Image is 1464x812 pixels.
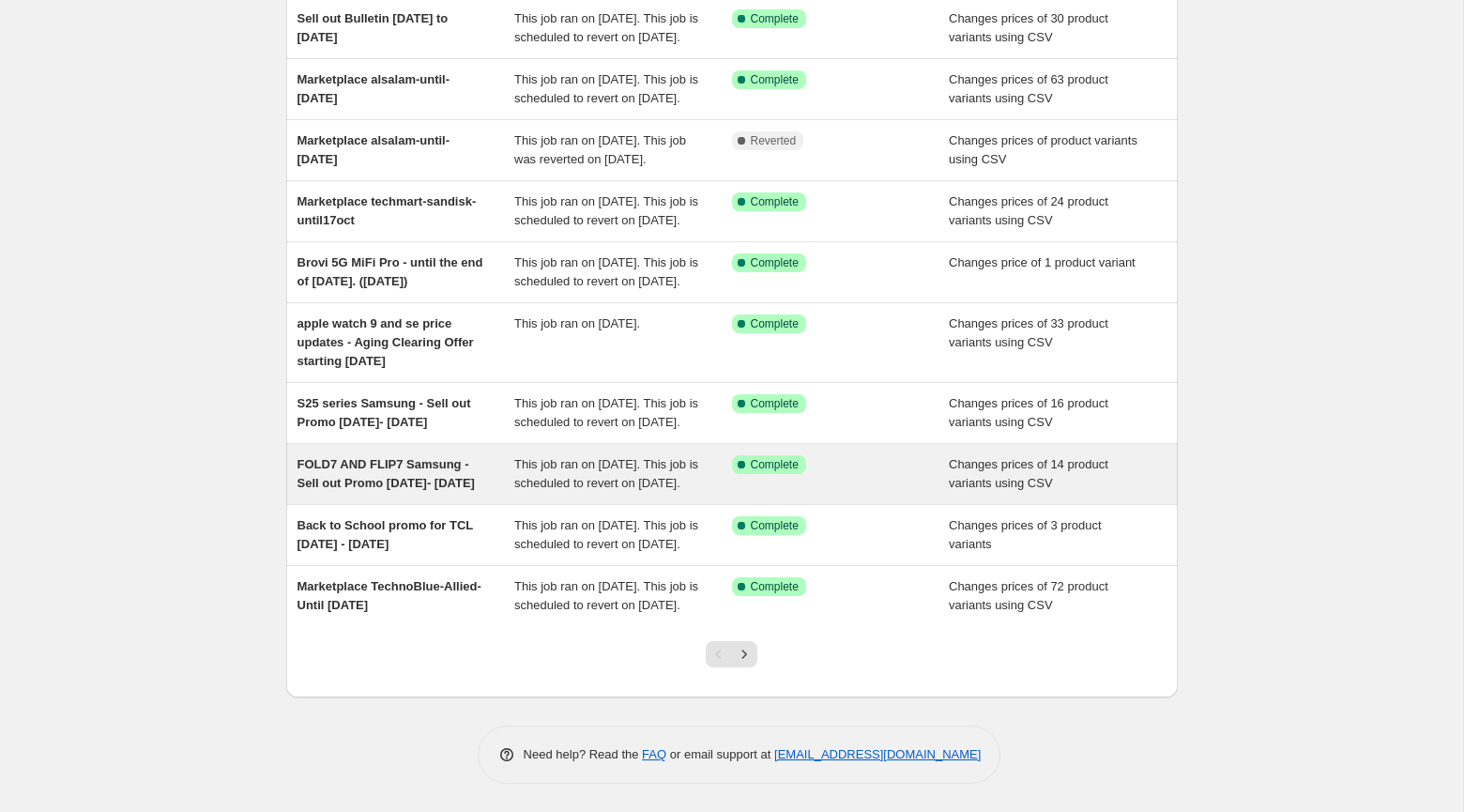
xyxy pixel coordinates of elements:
[514,194,698,227] span: This job ran on [DATE]. This job is scheduled to revert on [DATE].
[751,396,799,411] span: Complete
[297,11,449,44] span: Sell out Bulletin [DATE] to [DATE]
[297,255,483,288] span: Brovi 5G MiFi Pro - until the end of [DATE]. ([DATE])
[514,579,698,612] span: This job ran on [DATE]. This job is scheduled to revert on [DATE].
[297,457,475,490] span: FOLD7 AND FLIP7 Samsung - Sell out Promo [DATE]- [DATE]
[731,641,757,667] button: Next
[949,316,1108,349] span: Changes prices of 33 product variants using CSV
[514,11,698,44] span: This job ran on [DATE]. This job is scheduled to revert on [DATE].
[949,11,1108,44] span: Changes prices of 30 product variants using CSV
[751,11,799,26] span: Complete
[751,316,799,331] span: Complete
[949,518,1102,551] span: Changes prices of 3 product variants
[774,747,981,761] a: [EMAIL_ADDRESS][DOMAIN_NAME]
[751,579,799,594] span: Complete
[751,518,799,533] span: Complete
[751,255,799,270] span: Complete
[514,457,698,490] span: This job ran on [DATE]. This job is scheduled to revert on [DATE].
[751,457,799,472] span: Complete
[514,518,698,551] span: This job ran on [DATE]. This job is scheduled to revert on [DATE].
[949,457,1108,490] span: Changes prices of 14 product variants using CSV
[297,133,450,166] span: Marketplace alsalam-until-[DATE]
[297,194,477,227] span: Marketplace techmart-sandisk-until17oct
[666,747,774,761] span: or email support at
[524,747,643,761] span: Need help? Read the
[297,579,481,612] span: Marketplace TechnoBlue-Allied-Until [DATE]
[514,316,640,330] span: This job ran on [DATE].
[514,133,686,166] span: This job ran on [DATE]. This job was reverted on [DATE].
[751,133,797,148] span: Reverted
[514,255,698,288] span: This job ran on [DATE]. This job is scheduled to revert on [DATE].
[949,72,1108,105] span: Changes prices of 63 product variants using CSV
[642,747,666,761] a: FAQ
[949,255,1136,269] span: Changes price of 1 product variant
[297,316,474,368] span: apple watch 9 and se price updates - Aging Clearing Offer starting [DATE]
[514,72,698,105] span: This job ran on [DATE]. This job is scheduled to revert on [DATE].
[949,396,1108,429] span: Changes prices of 16 product variants using CSV
[751,72,799,87] span: Complete
[297,396,471,429] span: S25 series Samsung - Sell out Promo [DATE]- [DATE]
[297,518,474,551] span: Back to School promo for TCL [DATE] - [DATE]
[949,133,1137,166] span: Changes prices of product variants using CSV
[949,194,1108,227] span: Changes prices of 24 product variants using CSV
[949,579,1108,612] span: Changes prices of 72 product variants using CSV
[514,396,698,429] span: This job ran on [DATE]. This job is scheduled to revert on [DATE].
[751,194,799,209] span: Complete
[706,641,757,667] nav: Pagination
[297,72,450,105] span: Marketplace alsalam-until-[DATE]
